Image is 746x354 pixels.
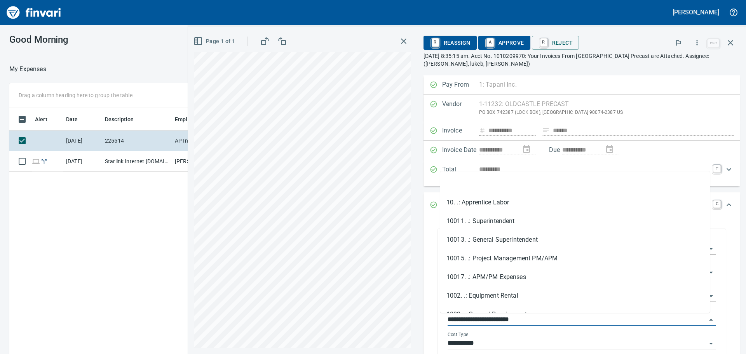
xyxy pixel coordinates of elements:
[66,115,78,124] span: Date
[63,131,102,151] td: [DATE]
[175,115,200,124] span: Employee
[440,249,710,268] li: 10015. .: Project Management PM/APM
[440,212,710,230] li: 10011. .: Superintendent
[430,36,471,49] span: Reassign
[440,230,710,249] li: 10013. .: General Superintendent
[19,91,132,99] p: Drag a column heading here to group the table
[706,267,716,278] button: Open
[478,36,530,50] button: AApprove
[688,34,706,51] button: More
[440,286,710,305] li: 1002. .: Equipment Rental
[706,291,716,302] button: Open
[102,151,172,172] td: Starlink Internet [DOMAIN_NAME] CA - Pipeline
[9,65,46,74] p: My Expenses
[706,314,716,325] button: Close
[486,38,494,47] a: A
[708,39,719,47] a: esc
[105,115,144,124] span: Description
[195,37,235,46] span: Page 1 of 1
[424,36,477,50] button: RReassign
[442,165,479,181] p: Total
[432,38,439,47] a: R
[440,193,710,212] li: 10. .: Apprentice Labor
[671,6,721,18] button: [PERSON_NAME]
[440,305,710,324] li: 1003. .: General Requirements
[713,200,721,208] a: C
[706,338,716,349] button: Open
[706,243,716,254] button: Open
[172,151,230,172] td: [PERSON_NAME]
[172,131,230,151] td: AP Invoices
[424,160,740,186] div: Expand
[63,151,102,172] td: [DATE]
[448,332,469,337] label: Cost Type
[5,3,63,22] img: Finvari
[540,38,547,47] a: R
[673,8,719,16] h5: [PERSON_NAME]
[35,115,58,124] span: Alert
[35,115,47,124] span: Alert
[670,34,687,51] button: Flag
[713,165,721,173] a: T
[105,115,134,124] span: Description
[532,36,579,50] button: RReject
[66,115,88,124] span: Date
[32,159,40,164] span: Online transaction
[192,34,238,49] button: Page 1 of 1
[485,36,524,49] span: Approve
[706,33,740,52] span: Close invoice
[102,131,172,151] td: 225514
[440,268,710,286] li: 10017. .: APM/PM Expenses
[424,52,740,68] p: [DATE] 8:35:15 am. Acct No. 1010209970: Your Invoices From [GEOGRAPHIC_DATA] Precast are Attached...
[40,159,48,164] span: Split transaction
[9,65,46,74] nav: breadcrumb
[538,36,573,49] span: Reject
[175,115,210,124] span: Employee
[9,34,174,45] h3: Good Morning
[424,192,740,218] div: Expand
